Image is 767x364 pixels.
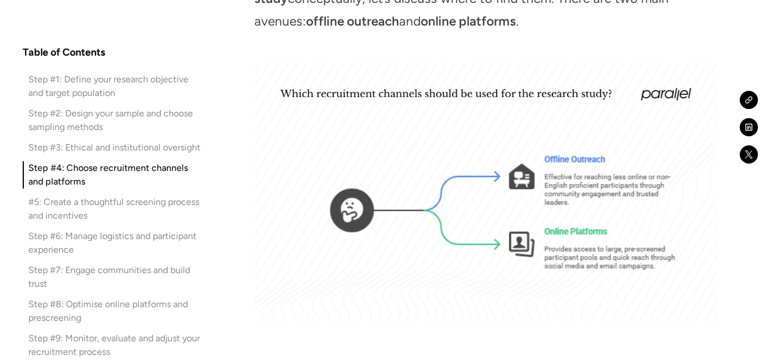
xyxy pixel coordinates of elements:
img: Choose recruitment channels and platforms [254,62,716,323]
h4: Table of Contents [23,45,105,59]
div: Step #6: Manage logistics and participant experience [28,229,202,257]
div: Step #1: Define your research objective and target population [28,73,202,100]
a: Step #1: Define your research objective and target population [23,73,202,100]
div: Step #2: Design your sample and choose sampling methods [28,107,202,134]
a: Step #8: Optimise online platforms and prescreening [23,298,202,325]
a: Step #2: Design your sample and choose sampling methods [23,107,202,134]
strong: online platforms [421,14,516,29]
a: Step #9: Monitor, evaluate and adjust your recruitment process [23,332,202,359]
div: Step #4: Choose recruitment channels and platforms [28,161,202,189]
div: Step #3: Ethical and institutional oversight [28,141,200,154]
div: Step #9: Monitor, evaluate and adjust your recruitment process [28,332,202,359]
a: #5: Create a thoughtful screening process and incentives [23,195,202,223]
div: #5: Create a thoughtful screening process and incentives [28,195,202,223]
a: Step #6: Manage logistics and participant experience [23,229,202,257]
a: Step #4: Choose recruitment channels and platforms [23,161,202,189]
strong: offline outreach [306,14,399,29]
a: Step #3: Ethical and institutional oversight [23,141,202,154]
div: Step #8: Optimise online platforms and prescreening [28,298,202,325]
div: Step #7: Engage communities and build trust [28,263,202,291]
a: Step #7: Engage communities and build trust [23,263,202,291]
